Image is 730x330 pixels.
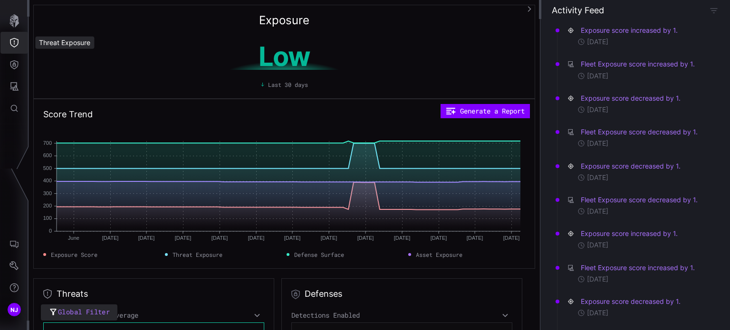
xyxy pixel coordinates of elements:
[57,288,88,300] h2: Threats
[321,235,337,241] text: [DATE]
[173,250,222,259] span: Threat Exposure
[294,250,344,259] span: Defense Surface
[580,127,698,137] button: Fleet Exposure score decreased by 1.
[587,309,608,317] time: [DATE]
[138,235,155,241] text: [DATE]
[284,235,301,241] text: [DATE]
[259,15,309,26] h2: Exposure
[580,263,695,273] button: Fleet Exposure score increased by 1.
[41,304,117,321] button: Global Filter
[43,152,52,158] text: 600
[43,215,52,221] text: 100
[0,299,28,321] button: NJ
[552,5,604,16] h4: Activity Feed
[43,190,52,196] text: 300
[175,235,192,241] text: [DATE]
[43,165,52,171] text: 500
[68,235,79,241] text: June
[580,26,678,35] button: Exposure score increased by 1.
[587,275,608,283] time: [DATE]
[580,59,695,69] button: Fleet Exposure score increased by 1.
[43,203,52,208] text: 200
[291,311,512,320] div: Detections Enabled
[43,178,52,183] text: 400
[51,250,97,259] span: Exposure Score
[35,37,94,49] div: Threat Exposure
[587,105,608,114] time: [DATE]
[587,173,608,182] time: [DATE]
[580,229,678,238] button: Exposure score increased by 1.
[587,72,608,80] time: [DATE]
[305,288,342,300] h2: Defenses
[580,94,681,103] button: Exposure score decreased by 1.
[416,250,462,259] span: Asset Exposure
[211,235,228,241] text: [DATE]
[431,235,447,241] text: [DATE]
[587,139,608,148] time: [DATE]
[195,43,374,70] h1: Low
[357,235,374,241] text: [DATE]
[43,109,93,120] h2: Score Trend
[580,195,698,205] button: Fleet Exposure score decreased by 1.
[394,235,411,241] text: [DATE]
[58,306,110,318] span: Global Filter
[43,140,52,146] text: 700
[503,235,520,241] text: [DATE]
[10,305,19,315] span: NJ
[441,104,530,118] button: Generate a Report
[43,311,264,320] div: Top 10 Technique Coverage
[587,241,608,249] time: [DATE]
[248,235,265,241] text: [DATE]
[580,161,681,171] button: Exposure score decreased by 1.
[467,235,483,241] text: [DATE]
[49,228,52,234] text: 0
[580,297,681,306] button: Exposure score decreased by 1.
[587,38,608,46] time: [DATE]
[587,207,608,216] time: [DATE]
[102,235,119,241] text: [DATE]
